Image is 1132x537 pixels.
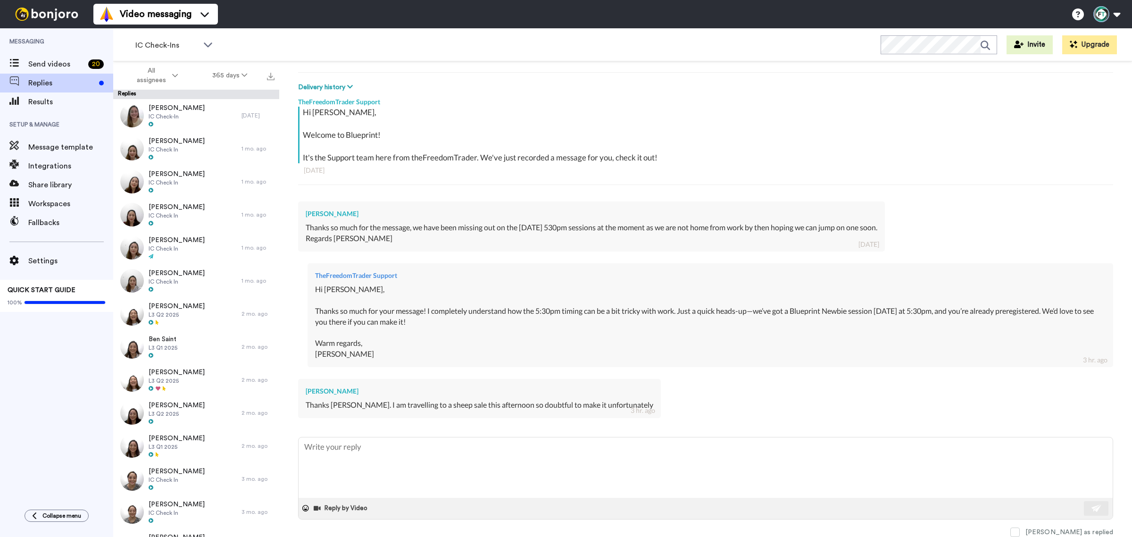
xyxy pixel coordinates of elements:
[25,510,89,522] button: Collapse menu
[1025,528,1113,537] div: [PERSON_NAME] as replied
[113,231,279,264] a: [PERSON_NAME]IC Check In1 mo. ago
[631,406,655,415] div: 3 hr. ago
[28,198,113,210] span: Workspaces
[28,142,113,153] span: Message template
[1083,355,1107,365] div: 3 hr. ago
[149,169,205,179] span: [PERSON_NAME]
[113,396,279,429] a: [PERSON_NAME]L3 Q2 20252 mo. ago
[120,137,144,160] img: d0da14bd-6d18-4373-9fad-d32268afaf0d-thumb.jpg
[264,68,277,83] button: Export all results that match these filters now.
[120,335,144,359] img: 50841941-1e3a-43c5-8a2d-1708e9ce65d6-thumb.jpg
[241,145,275,152] div: 1 mo. ago
[241,211,275,218] div: 1 mo. ago
[120,203,144,227] img: b9ef9db7-1233-4022-969d-74336925c5f9-thumb.jpg
[1007,35,1053,54] button: Invite
[149,476,205,484] span: IC Check In
[113,429,279,462] a: [PERSON_NAME]L3 Q1 20252 mo. ago
[120,467,144,491] img: 29f04578-0420-4217-89c0-e5b3f4100d0f-thumb.jpg
[306,386,653,396] div: [PERSON_NAME]
[113,495,279,529] a: [PERSON_NAME]IC Check In3 mo. ago
[241,310,275,318] div: 2 mo. ago
[1091,504,1102,512] img: send-white.svg
[858,240,879,249] div: [DATE]
[313,501,370,515] button: Reply by Video
[303,107,1111,163] div: Hi [PERSON_NAME], Welcome to Blueprint! It's the Support team here from theFreedomTrader. We've j...
[306,222,877,244] div: Thanks so much for the message, we have been missing out on the [DATE] 530pm sessions at the mome...
[149,377,205,385] span: L3 Q2 2025
[28,77,95,89] span: Replies
[149,509,205,517] span: IC Check In
[113,198,279,231] a: [PERSON_NAME]IC Check In1 mo. ago
[28,96,113,108] span: Results
[241,475,275,483] div: 3 mo. ago
[115,62,195,89] button: All assignees
[28,59,84,70] span: Send videos
[113,132,279,165] a: [PERSON_NAME]IC Check In1 mo. ago
[149,212,205,219] span: IC Check In
[120,8,191,21] span: Video messaging
[241,277,275,285] div: 1 mo. ago
[120,302,144,326] img: 0dc6c107-e303-4339-bdb7-5fe5ab475787-thumb.jpg
[8,299,22,306] span: 100%
[149,335,177,344] span: Ben Saint
[149,136,205,146] span: [PERSON_NAME]
[241,508,275,516] div: 3 mo. ago
[149,268,205,278] span: [PERSON_NAME]
[149,278,205,285] span: IC Check In
[149,311,205,319] span: L3 Q2 2025
[149,500,205,509] span: [PERSON_NAME]
[149,344,177,352] span: L3 Q1 2025
[88,59,104,69] div: 20
[304,166,1107,175] div: [DATE]
[149,179,205,186] span: IC Check In
[149,103,205,113] span: [PERSON_NAME]
[241,178,275,185] div: 1 mo. ago
[120,401,144,425] img: ce53ce0d-93d4-4baf-9370-550674b53720-thumb.jpg
[149,302,205,311] span: [PERSON_NAME]
[149,245,205,252] span: IC Check In
[149,467,205,476] span: [PERSON_NAME]
[120,500,144,524] img: 31d25ede-57ce-4754-b72b-6aa037bc4062-thumb.jpg
[149,368,205,377] span: [PERSON_NAME]
[113,264,279,297] a: [PERSON_NAME]IC Check In1 mo. ago
[28,179,113,191] span: Share library
[11,8,82,21] img: bj-logo-header-white.svg
[149,410,205,418] span: L3 Q2 2025
[120,170,144,193] img: 6640bf33-88eb-4867-bcae-4da03f5d28b4-thumb.jpg
[113,330,279,363] a: Ben SaintL3 Q1 20252 mo. ago
[113,90,279,99] div: Replies
[267,73,275,80] img: export.svg
[28,255,113,267] span: Settings
[241,112,275,119] div: [DATE]
[149,443,205,451] span: L3 Q1 2025
[149,401,205,410] span: [PERSON_NAME]
[120,434,144,458] img: 90c45f6e-0a66-46c3-8935-fe75d57b7560-thumb.jpg
[149,202,205,212] span: [PERSON_NAME]
[241,409,275,417] div: 2 mo. ago
[120,236,144,260] img: 50f3b821-3832-49b0-9323-312ba775cb98-thumb.jpg
[8,287,75,294] span: QUICK START GUIDE
[241,442,275,450] div: 2 mo. ago
[132,66,170,85] span: All assignees
[113,99,279,132] a: [PERSON_NAME]IC Check-In[DATE]
[1062,35,1117,54] button: Upgrade
[241,244,275,252] div: 1 mo. ago
[306,400,653,411] div: Thanks [PERSON_NAME]. I am travelling to a sheep sale this afternoon so doubtful to make it unfor...
[195,67,265,84] button: 365 days
[113,297,279,330] a: [PERSON_NAME]L3 Q2 20252 mo. ago
[298,82,356,92] button: Delivery history
[149,113,205,120] span: IC Check-In
[113,462,279,495] a: [PERSON_NAME]IC Check In3 mo. ago
[113,165,279,198] a: [PERSON_NAME]IC Check In1 mo. ago
[298,92,1113,107] div: TheFreedomTrader Support
[315,284,1106,360] div: Hi [PERSON_NAME], Thanks so much for your message! I completely understand how the 5:30pm timing ...
[120,368,144,392] img: 2e50193c-ad3b-4618-8605-76ccc0bd75cd-thumb.jpg
[241,376,275,384] div: 2 mo. ago
[149,434,205,443] span: [PERSON_NAME]
[28,160,113,172] span: Integrations
[149,146,205,153] span: IC Check In
[99,7,114,22] img: vm-color.svg
[306,209,877,218] div: [PERSON_NAME]
[135,40,199,51] span: IC Check-Ins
